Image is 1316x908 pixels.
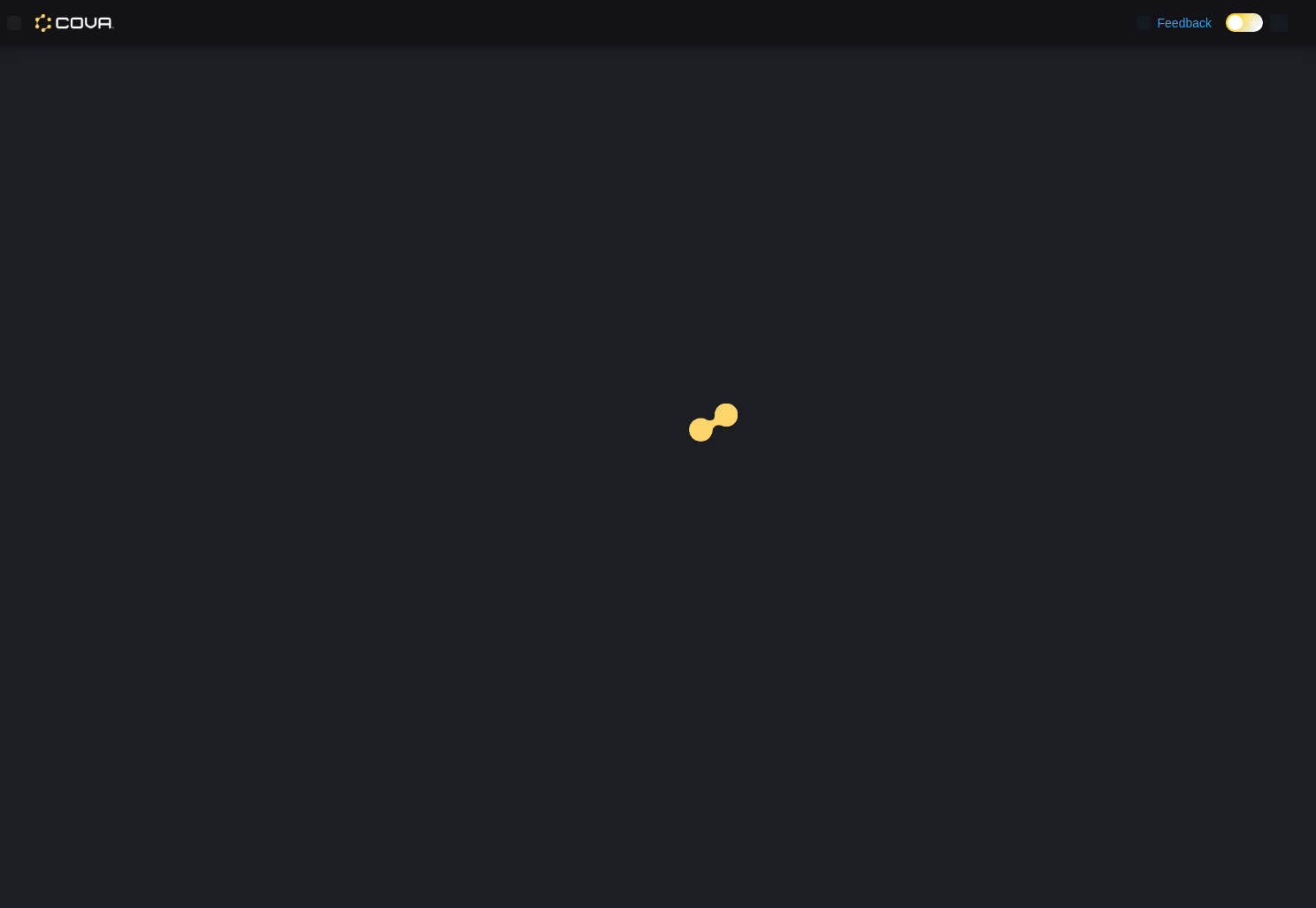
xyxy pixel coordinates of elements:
[658,390,791,523] img: cova-loader
[35,14,114,32] img: Cova
[1226,13,1263,32] input: Dark Mode
[1158,14,1212,32] span: Feedback
[1129,5,1219,41] a: Feedback
[1226,32,1227,33] span: Dark Mode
